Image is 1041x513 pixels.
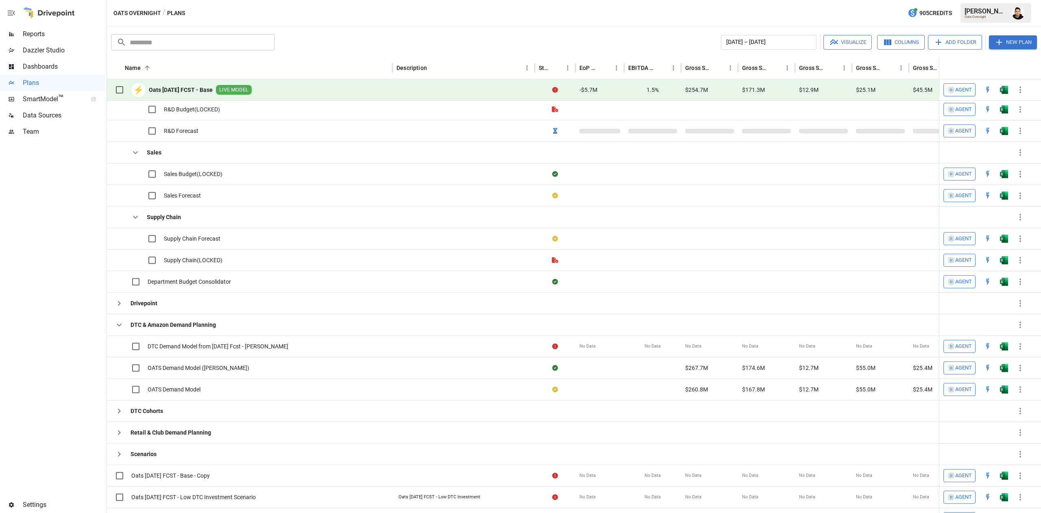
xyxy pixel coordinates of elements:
span: 905 Credits [919,8,952,18]
span: OATS Demand Model ([PERSON_NAME]) [148,364,249,372]
div: Preparing to sync. [553,127,558,135]
span: Agent [955,85,972,95]
div: Open in Quick Edit [984,235,992,243]
div: Open in Excel [1000,191,1008,200]
span: Supply Chain Forecast [164,235,220,243]
div: Open in Quick Edit [984,191,992,200]
button: Description column menu [521,62,533,74]
div: File is not a valid Drivepoint model [552,256,558,264]
div: EBITDA Margin [628,65,656,71]
span: Team [23,127,105,137]
span: Oats [DATE] FCST - Base - Copy [131,472,210,480]
div: ⚡ [131,83,146,97]
span: Agent [955,256,972,265]
span: $174.6M [742,364,765,372]
button: Agent [943,340,976,353]
span: No Data [579,494,596,500]
button: Sort [884,62,895,74]
div: Error during sync. [552,493,558,501]
span: No Data [913,343,929,350]
button: Sort [827,62,838,74]
div: Error during sync. [552,86,558,94]
div: EoP Cash [579,65,599,71]
b: Scenarios [131,450,157,458]
img: quick-edit-flash.b8aec18c.svg [984,170,992,178]
button: Agent [943,189,976,202]
span: Agent [955,170,972,179]
span: SmartModel [23,94,82,104]
div: Gross Sales: Wholesale [856,65,883,71]
span: LIVE MODEL [216,86,252,94]
button: Sort [428,62,439,74]
span: No Data [913,472,929,479]
span: No Data [579,343,596,350]
span: No Data [913,494,929,500]
b: DTC & Amazon Demand Planning [131,321,216,329]
span: $12.7M [799,385,819,393]
img: excel-icon.76473adf.svg [1000,472,1008,480]
span: Sales Budget(LOCKED) [164,170,222,178]
span: No Data [856,472,872,479]
span: Reports [23,29,105,39]
span: Agent [955,234,972,243]
div: Gross Sales [685,65,712,71]
div: Open in Excel [1000,472,1008,480]
span: $55.0M [856,364,875,372]
div: Open in Quick Edit [984,170,992,178]
img: quick-edit-flash.b8aec18c.svg [984,385,992,393]
img: quick-edit-flash.b8aec18c.svg [984,493,992,501]
span: No Data [856,494,872,500]
span: $25.4M [913,385,932,393]
button: Status column menu [562,62,573,74]
div: Open in Excel [1000,364,1008,372]
button: Columns [877,35,925,50]
img: excel-icon.76473adf.svg [1000,235,1008,243]
div: Open in Excel [1000,170,1008,178]
div: Open in Excel [1000,86,1008,94]
div: Open in Quick Edit [984,127,992,135]
span: Agent [955,342,972,351]
div: Your plan has changes in Excel that are not reflected in the Drivepoint Data Warehouse, select "S... [552,191,558,200]
div: Name [125,65,141,71]
img: quick-edit-flash.b8aec18c.svg [984,342,992,350]
div: Oats Overnight [965,15,1007,19]
button: Francisco Sanchez [1007,2,1030,24]
span: No Data [685,343,701,350]
span: No Data [742,472,758,479]
button: [DATE] – [DATE] [721,35,817,50]
span: Agent [955,471,972,480]
span: No Data [799,472,815,479]
img: Francisco Sanchez [1012,7,1025,20]
button: Agent [943,469,976,482]
button: Sort [1017,62,1028,74]
img: excel-icon.76473adf.svg [1000,342,1008,350]
span: Agent [955,493,972,502]
div: Open in Quick Edit [984,364,992,372]
img: excel-icon.76473adf.svg [1000,256,1008,264]
button: Gross Sales: Marketplace column menu [838,62,850,74]
button: Gross Sales: Wholesale column menu [895,62,907,74]
div: [PERSON_NAME] [965,7,1007,15]
div: Open in Excel [1000,493,1008,501]
div: File is not a valid Drivepoint model [552,105,558,113]
span: Plans [23,78,105,88]
div: Open in Excel [1000,256,1008,264]
span: R&D Forecast [164,127,198,135]
div: / [163,8,166,18]
div: Open in Quick Edit [984,256,992,264]
div: Oats [DATE] FCST - Low DTC Investment [399,494,480,500]
img: quick-edit-flash.b8aec18c.svg [984,86,992,94]
div: Open in Excel [1000,105,1008,113]
span: Sales Forecast [164,191,201,200]
div: Sync complete [552,170,558,178]
button: Agent [943,167,976,180]
span: $12.7M [799,364,819,372]
span: $167.8M [742,385,765,393]
img: excel-icon.76473adf.svg [1000,86,1008,94]
span: $260.8M [685,385,708,393]
span: $45.5M [913,86,932,94]
span: $55.0M [856,385,875,393]
img: excel-icon.76473adf.svg [1000,278,1008,286]
div: Gross Sales: Marketplace [799,65,826,71]
img: quick-edit-flash.b8aec18c.svg [984,278,992,286]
